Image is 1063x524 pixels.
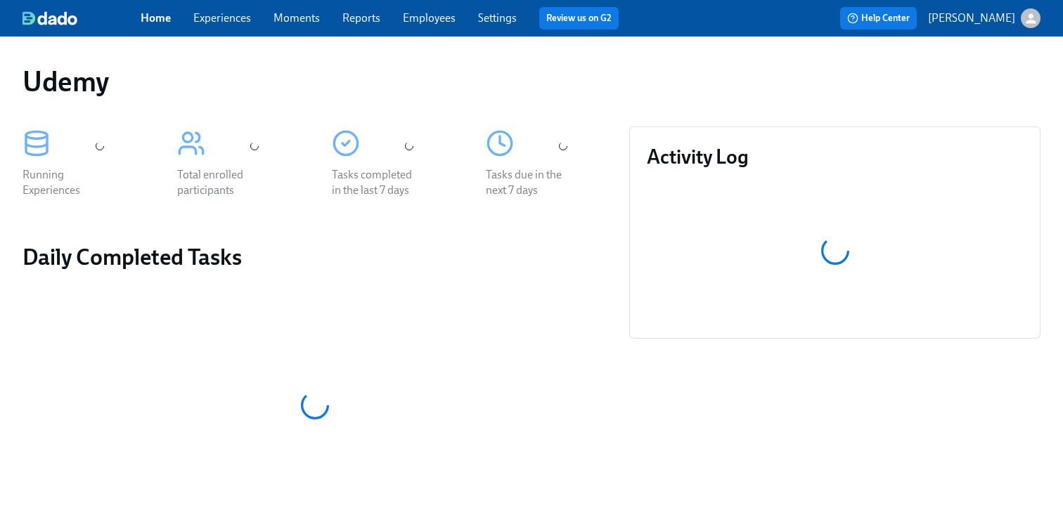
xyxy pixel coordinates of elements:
[22,65,109,98] h1: Udemy
[539,7,619,30] button: Review us on G2
[193,11,251,25] a: Experiences
[22,11,77,25] img: dado
[273,11,320,25] a: Moments
[342,11,380,25] a: Reports
[177,167,267,198] div: Total enrolled participants
[486,167,576,198] div: Tasks due in the next 7 days
[22,243,607,271] h2: Daily Completed Tasks
[928,8,1041,28] button: [PERSON_NAME]
[332,167,422,198] div: Tasks completed in the last 7 days
[546,11,612,25] a: Review us on G2
[478,11,517,25] a: Settings
[22,167,112,198] div: Running Experiences
[141,11,171,25] a: Home
[928,11,1015,26] p: [PERSON_NAME]
[403,11,456,25] a: Employees
[647,144,1023,169] h3: Activity Log
[22,11,141,25] a: dado
[847,11,910,25] span: Help Center
[840,7,917,30] button: Help Center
